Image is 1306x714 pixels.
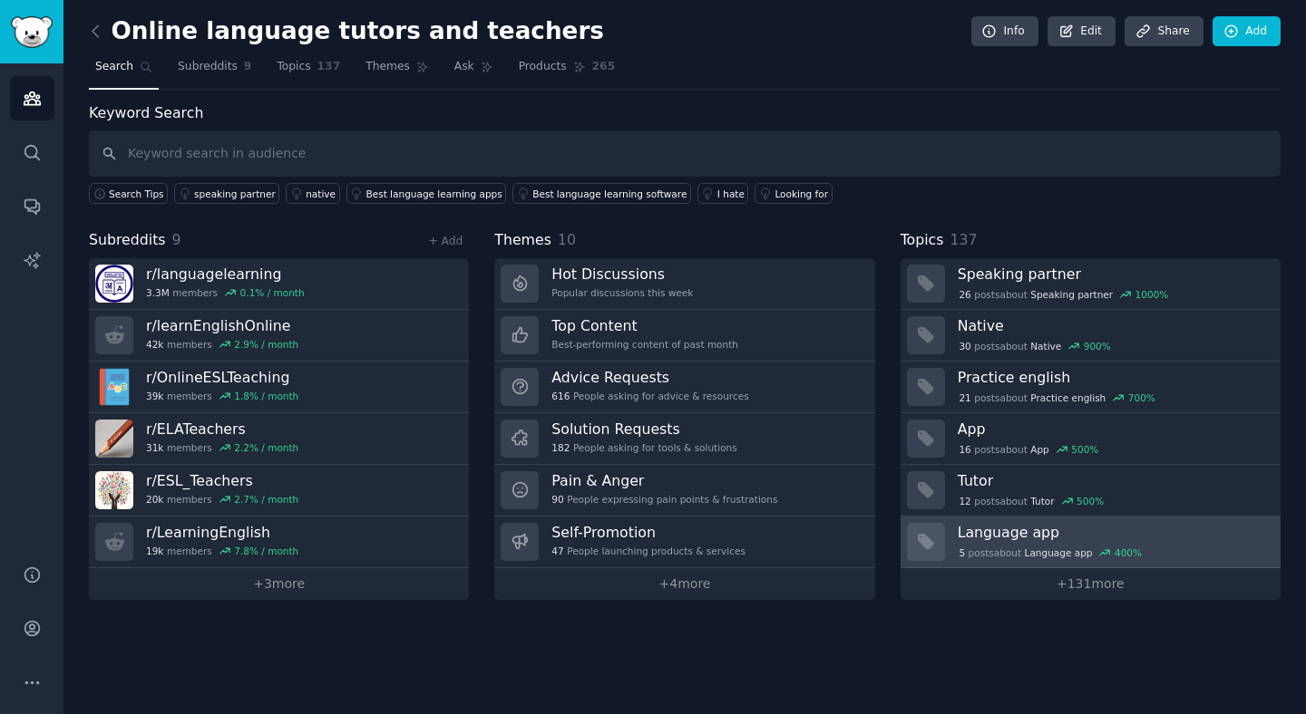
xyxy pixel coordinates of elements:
div: 1.8 % / month [234,390,298,402]
span: Practice english [1030,391,1106,404]
span: 3.3M [146,286,170,299]
span: Language app [1025,546,1093,559]
div: post s about [958,493,1106,509]
span: 265 [592,59,616,75]
img: ELATeachers [95,420,133,458]
img: OnlineESLTeaching [95,368,133,406]
div: 2.9 % / month [234,338,298,351]
span: Search [95,59,133,75]
div: 2.2 % / month [234,441,298,454]
h3: App [958,420,1268,439]
a: Hot DiscussionsPopular discussions this week [494,258,874,310]
div: People asking for advice & resources [551,390,748,402]
div: native [306,188,336,200]
a: Edit [1048,16,1116,47]
h3: Native [958,316,1268,335]
h3: Top Content [551,316,738,335]
a: Self-Promotion47People launching products & services [494,516,874,568]
span: 90 [551,493,563,506]
h2: Online language tutors and teachers [89,17,604,46]
a: Add [1213,16,1281,47]
a: r/ESL_Teachers20kmembers2.7% / month [89,465,469,516]
a: Subreddits9 [171,53,258,90]
a: Themes [359,53,435,90]
a: Tutor12postsaboutTutor500% [901,465,1281,516]
span: 20k [146,493,163,506]
span: Speaking partner [1030,288,1113,301]
div: speaking partner [194,188,276,200]
div: post s about [958,390,1157,406]
span: 616 [551,390,570,402]
input: Keyword search in audience [89,130,1281,177]
span: 10 [558,231,576,248]
h3: Speaking partner [958,265,1268,284]
span: Tutor [1030,495,1054,507]
div: Best language learning software [532,188,687,200]
h3: Self-Promotion [551,523,746,542]
a: Search [89,53,159,90]
span: Search Tips [109,188,164,200]
div: Popular discussions this week [551,286,693,299]
span: 21 [959,391,970,404]
h3: Hot Discussions [551,265,693,284]
div: Looking for [775,188,828,200]
a: r/LearningEnglish19kmembers7.8% / month [89,516,469,568]
a: Advice Requests616People asking for advice & resources [494,362,874,413]
div: Best language learning apps [366,188,502,200]
div: 700 % [1128,391,1155,404]
div: People expressing pain points & frustrations [551,493,777,506]
a: Native30postsaboutNative900% [901,310,1281,362]
div: 400 % [1115,546,1142,559]
a: Best language learning software [512,183,691,204]
a: + Add [428,235,463,247]
span: Themes [365,59,410,75]
a: r/ELATeachers31kmembers2.2% / month [89,413,469,465]
h3: r/ LearningEnglish [146,523,298,542]
span: Topics [277,59,310,75]
div: members [146,286,305,299]
img: languagelearning [95,265,133,303]
a: Products265 [512,53,621,90]
a: Language app5postsaboutLanguage app400% [901,516,1281,568]
span: Native [1030,340,1061,352]
span: 39k [146,390,163,402]
div: post s about [958,338,1113,354]
h3: Pain & Anger [551,471,777,490]
a: speaking partner [174,183,279,204]
div: members [146,338,298,351]
div: People launching products & services [551,545,746,557]
div: post s about [958,545,1144,561]
div: post s about [958,441,1100,458]
a: Ask [448,53,500,90]
h3: Practice english [958,368,1268,387]
span: 26 [959,288,970,301]
div: members [146,545,298,557]
div: Best-performing content of past month [551,338,738,351]
span: Subreddits [178,59,238,75]
span: 5 [959,546,965,559]
a: Best language learning apps [346,183,507,204]
a: +3more [89,568,469,600]
div: 0.1 % / month [240,286,305,299]
span: Products [519,59,567,75]
div: members [146,390,298,402]
h3: r/ learnEnglishOnline [146,316,298,335]
div: 1000 % [1135,288,1169,301]
h3: Tutor [958,471,1268,490]
div: members [146,441,298,454]
a: Info [971,16,1038,47]
span: 9 [244,59,252,75]
label: Keyword Search [89,104,203,121]
a: Topics137 [270,53,346,90]
span: Topics [901,229,944,252]
span: 19k [146,545,163,557]
div: I hate [717,188,745,200]
a: r/learnEnglishOnline42kmembers2.9% / month [89,310,469,362]
a: I hate [697,183,749,204]
div: People asking for tools & solutions [551,441,736,454]
a: Share [1125,16,1203,47]
span: 42k [146,338,163,351]
a: +131more [901,568,1281,600]
span: 16 [959,443,970,456]
a: Looking for [755,183,832,204]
